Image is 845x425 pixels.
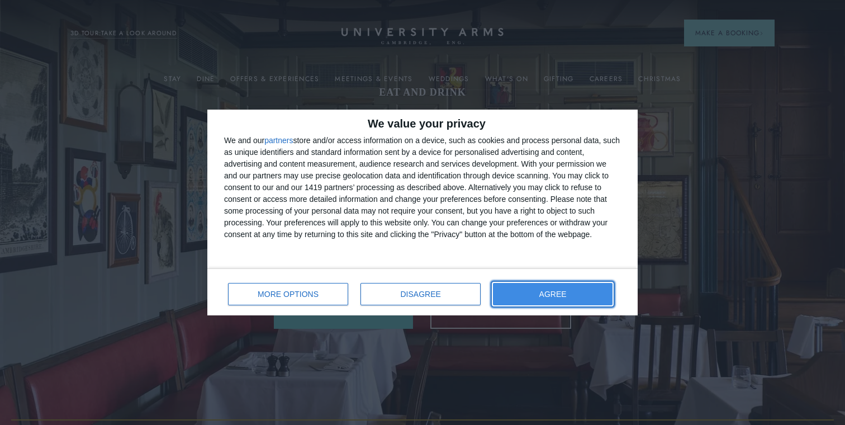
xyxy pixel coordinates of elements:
button: DISAGREE [360,283,481,305]
button: partners [264,136,293,144]
h2: We value your privacy [224,118,621,129]
button: MORE OPTIONS [228,283,348,305]
div: qc-cmp2-ui [207,110,638,315]
div: We and our store and/or access information on a device, such as cookies and process personal data... [224,135,621,240]
span: DISAGREE [401,290,441,298]
span: MORE OPTIONS [258,290,319,298]
button: AGREE [493,283,613,305]
span: AGREE [539,290,567,298]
